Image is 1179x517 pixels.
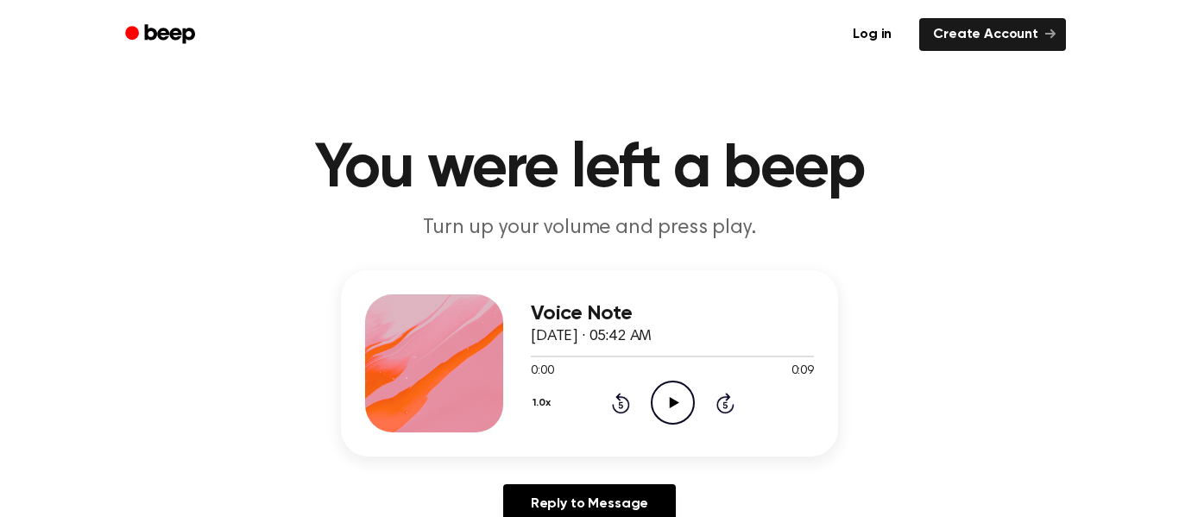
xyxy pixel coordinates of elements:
span: 0:00 [531,363,553,381]
a: Create Account [919,18,1066,51]
h1: You were left a beep [148,138,1031,200]
span: [DATE] · 05:42 AM [531,329,652,344]
span: 0:09 [791,363,814,381]
button: 1.0x [531,388,557,418]
a: Log in [835,15,909,54]
a: Beep [113,18,211,52]
h3: Voice Note [531,302,814,325]
p: Turn up your volume and press play. [258,214,921,243]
